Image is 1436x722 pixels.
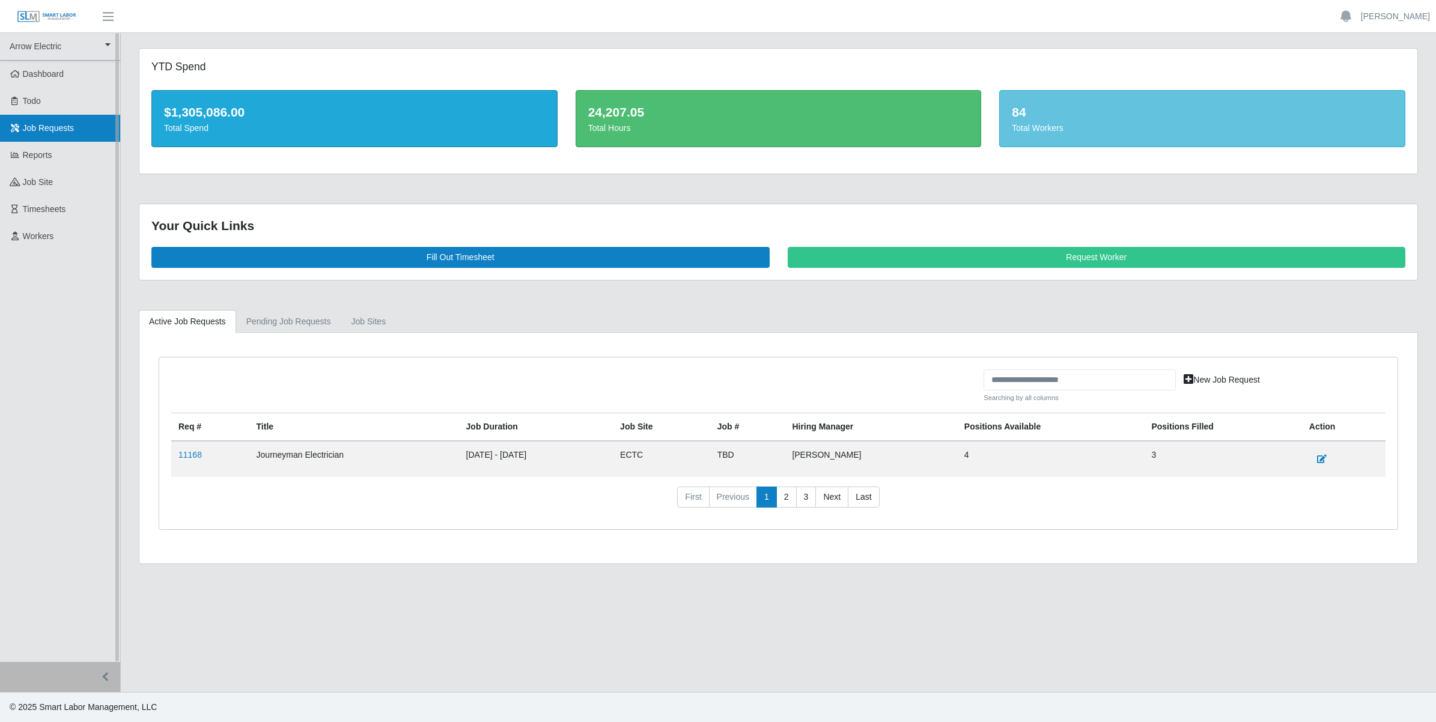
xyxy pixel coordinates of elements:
th: Req # [171,413,249,441]
div: 84 [1012,103,1393,122]
div: $1,305,086.00 [164,103,545,122]
td: [DATE] - [DATE] [459,441,613,477]
a: job sites [341,310,397,333]
a: Active Job Requests [139,310,236,333]
div: Total Hours [588,122,969,135]
a: 3 [796,487,817,508]
small: Searching by all columns [984,393,1176,403]
span: © 2025 Smart Labor Management, LLC [10,702,157,712]
a: Fill Out Timesheet [151,247,770,268]
span: Todo [23,96,41,106]
div: Total Spend [164,122,545,135]
span: Reports [23,150,52,160]
a: 1 [756,487,777,508]
td: Journeyman Electrician [249,441,459,477]
h5: YTD Spend [151,61,558,73]
img: SLM Logo [17,10,77,23]
td: 3 [1144,441,1301,477]
div: Total Workers [1012,122,1393,135]
nav: pagination [171,487,1386,518]
a: Request Worker [788,247,1406,268]
th: Hiring Manager [785,413,957,441]
td: 4 [957,441,1145,477]
a: [PERSON_NAME] [1361,10,1430,23]
span: Job Requests [23,123,75,133]
th: Action [1302,413,1386,441]
th: Positions Available [957,413,1145,441]
span: job site [23,177,53,187]
a: New Job Request [1176,369,1268,390]
a: Last [848,487,879,508]
a: Next [815,487,848,508]
span: Timesheets [23,204,66,214]
a: 11168 [178,450,202,460]
th: Title [249,413,459,441]
td: [PERSON_NAME] [785,441,957,477]
span: Dashboard [23,69,64,79]
a: 2 [776,487,797,508]
div: Your Quick Links [151,216,1405,235]
span: Workers [23,231,54,241]
th: Job # [710,413,785,441]
th: Positions Filled [1144,413,1301,441]
div: 24,207.05 [588,103,969,122]
td: ECTC [613,441,710,477]
a: Pending Job Requests [236,310,341,333]
td: TBD [710,441,785,477]
th: job site [613,413,710,441]
th: Job Duration [459,413,613,441]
